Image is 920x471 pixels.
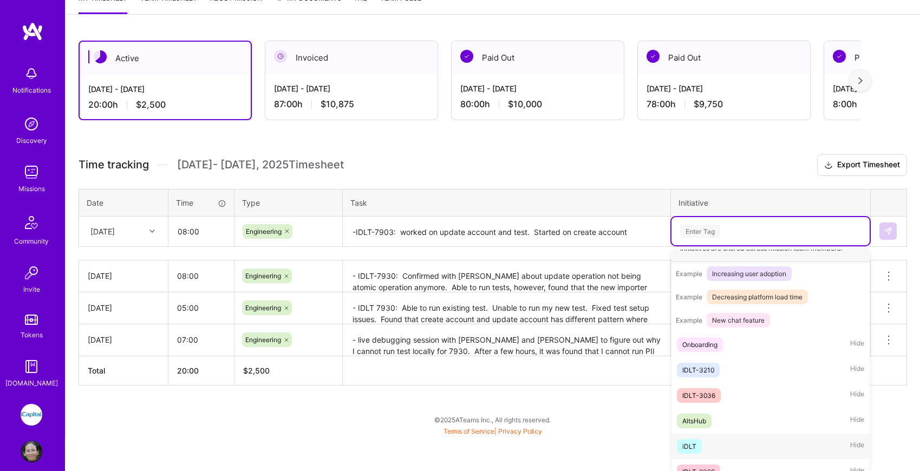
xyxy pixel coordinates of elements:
div: Tokens [21,329,43,341]
textarea: - IDLT-7930: Confirmed with [PERSON_NAME] about update operation not being atomic operation anymo... [344,261,669,292]
div: [DATE] [90,226,115,237]
button: Export Timesheet [817,154,907,176]
img: teamwork [21,161,42,183]
a: Terms of Service [443,427,494,435]
span: Hide [850,363,864,377]
img: right [858,77,863,84]
div: AltsHub [682,415,706,427]
input: HH:MM [168,293,234,322]
div: Discovery [16,135,47,146]
div: [DOMAIN_NAME] [5,377,58,389]
th: Date [79,189,168,216]
span: Hide [850,337,864,352]
div: 78:00 h [647,99,801,110]
img: guide book [21,356,42,377]
input: HH:MM [168,325,234,354]
a: User Avatar [18,441,45,462]
span: $9,750 [694,99,723,110]
div: Onboarding [682,339,717,350]
div: Paid Out [452,41,624,74]
div: Invite [23,284,40,295]
span: Time tracking [79,158,149,172]
textarea: - IDLT 7930: Able to run existing test. Unable to run my new test. Fixed test setup issues. Found... [344,293,669,323]
div: [DATE] - [DATE] [88,83,242,95]
img: Submit [884,227,892,235]
span: Engineering [245,304,281,312]
span: | [443,427,542,435]
img: iCapital: Build and maintain RESTful API [21,404,42,426]
th: Task [343,189,671,216]
div: 20:00 h [88,99,242,110]
input: HH:MM [169,217,233,246]
th: Type [234,189,343,216]
div: IDLT-3036 [682,390,715,401]
span: Example [676,293,702,301]
img: tokens [25,315,38,325]
img: User Avatar [21,441,42,462]
th: 20:00 [168,356,234,385]
img: logo [22,22,43,41]
div: Community [14,235,49,247]
span: Hide [850,388,864,403]
a: Privacy Policy [498,427,542,435]
img: Paid Out [833,50,846,63]
span: Hide [850,414,864,428]
div: Paid Out [638,41,810,74]
span: $ 2,500 [243,366,270,375]
img: Community [18,210,44,235]
span: Engineering [245,336,281,344]
div: © 2025 ATeams Inc., All rights reserved. [65,406,920,433]
span: $10,875 [321,99,354,110]
div: IDLT-3210 [682,364,714,376]
div: iDLT [682,441,696,452]
span: Hide [850,439,864,454]
div: [DATE] [88,302,159,313]
span: $2,500 [136,99,166,110]
div: [DATE] - [DATE] [460,83,615,94]
span: Example [676,270,702,278]
img: Invoiced [274,50,287,63]
div: [DATE] [88,270,159,282]
span: [DATE] - [DATE] , 2025 Timesheet [177,158,344,172]
a: iCapital: Build and maintain RESTful API [18,404,45,426]
i: icon Chevron [149,228,155,234]
span: Decreasing platform load time [707,290,808,304]
span: Engineering [246,227,282,235]
img: Invite [21,262,42,284]
div: 80:00 h [460,99,615,110]
img: Paid Out [460,50,473,63]
img: Active [94,50,107,63]
span: Engineering [245,272,281,280]
div: [DATE] - [DATE] [647,83,801,94]
div: Time [176,197,226,208]
div: [DATE] - [DATE] [274,83,429,94]
img: Paid Out [647,50,660,63]
div: [DATE] [88,334,159,345]
span: Increasing user adoption [707,266,792,281]
i: icon Download [824,160,833,171]
textarea: - live debugging session with [PERSON_NAME] and [PERSON_NAME] to figure out why I cannot run test... [344,325,669,355]
input: HH:MM [168,261,234,290]
div: 87:00 h [274,99,429,110]
span: $10,000 [508,99,542,110]
span: New chat feature [707,313,770,328]
div: Enter Tag [680,223,720,240]
textarea: -IDLT-7903: worked on update account and test. Started on create account [344,218,669,246]
img: bell [21,63,42,84]
div: Missions [18,183,45,194]
span: Example [676,316,702,324]
div: Initiative [678,197,863,208]
img: discovery [21,113,42,135]
div: Active [80,42,251,75]
div: Invoiced [265,41,438,74]
th: Total [79,356,168,385]
div: Notifications [12,84,51,96]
